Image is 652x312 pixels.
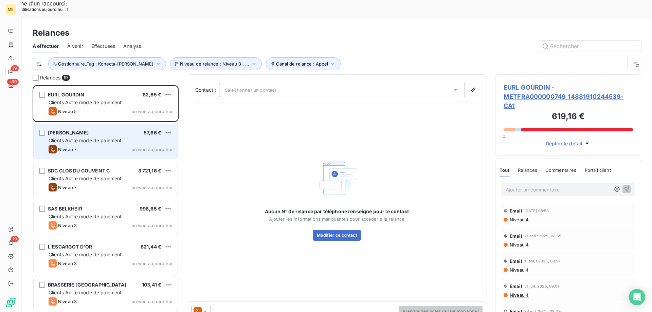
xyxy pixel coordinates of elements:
span: EURL GOURDIN - METFRA000000749_14881910244539-CA1 [504,83,633,110]
span: 996,65 € [140,206,161,212]
span: Tout [500,167,510,173]
span: Niveau 3 [58,299,77,304]
span: Déplier le détail [546,140,583,147]
span: [PERSON_NAME] [48,130,89,135]
span: Niveau 3 [58,261,77,266]
span: Niveau 3 [58,223,77,228]
span: Commentaires [545,167,577,173]
span: prévue aujourd’hui [131,261,172,266]
button: Déplier le détail [544,140,593,147]
span: Aucun N° de relance par téléphone renseigné pour le contact [265,208,409,215]
span: 0 [503,133,505,139]
span: prévue aujourd’hui [131,223,172,228]
span: 31 juil. 2025, 09:01 [524,284,559,288]
span: SDC CLOS DU COUVENT C [48,168,110,173]
span: Niveau 7 [58,147,76,152]
h3: 619,16 € [504,110,633,124]
span: Niveau 7 [58,185,76,190]
label: Contact : [195,87,219,93]
span: EURL GOURDIN [48,92,84,97]
button: Canal de relance : Appel [266,57,341,70]
span: Niveau 5 [58,109,77,114]
span: À venir [67,43,83,50]
span: 11 août 2025, 08:57 [524,259,561,263]
span: Portail client [585,167,611,173]
span: 21 août 2025, 08:55 [524,234,562,238]
span: 19 [11,65,19,71]
span: Clients Autre mode de paiement [49,252,122,257]
span: Niveau 4 [509,292,529,298]
span: Email [510,283,522,289]
span: L'ESCARGOT D'OR [48,244,92,250]
span: Niveau 4 [509,217,529,222]
span: 19 [62,75,70,81]
span: Sélectionner un contact [225,87,276,93]
input: Rechercher [539,41,641,52]
img: Empty state [315,157,359,200]
span: 3 721,16 € [138,168,162,173]
div: Open Intercom Messenger [629,289,645,305]
span: Clients Autre mode de paiement [49,290,122,295]
span: BRASSERIE [GEOGRAPHIC_DATA] [48,282,126,288]
img: Logo LeanPay [5,297,16,308]
span: Ajouter les informations manquantes pour accéder à la relance [269,216,404,222]
span: 82,65 € [143,92,161,97]
span: SAS BELKHEIR [48,206,82,212]
span: [DATE] 08:58 [524,209,549,213]
span: Effectuées [91,43,115,50]
span: 103,41 € [142,282,161,288]
span: À effectuer [33,43,59,50]
h3: Relances [33,27,69,39]
span: prévue aujourd’hui [131,299,172,304]
span: Niveau 4 [509,242,529,247]
span: +99 [7,79,19,85]
button: Modifier ce contact [313,230,361,241]
span: Clients Autre mode de paiement [49,99,122,105]
span: Gestionnaire_Tag : Konecta-[PERSON_NAME] [58,61,153,67]
span: Email [510,233,522,239]
span: 821,44 € [141,244,161,250]
span: Canal de relance : Appel [276,61,328,67]
span: prévue aujourd’hui [131,147,172,152]
span: Relances [518,167,537,173]
button: Gestionnaire_Tag : Konecta-[PERSON_NAME] [48,57,166,70]
span: 19 [11,236,19,242]
span: 57,66 € [144,130,161,135]
span: prévue aujourd’hui [131,185,172,190]
span: Clients Autre mode de paiement [49,176,122,181]
span: Email [510,258,522,264]
span: Niveau 4 [509,267,529,273]
span: Clients Autre mode de paiement [49,214,122,219]
span: Relances [40,74,60,81]
span: Niveau de relance : Niveau 3 , ... [180,61,249,67]
button: Niveau de relance : Niveau 3 , ... [170,57,262,70]
span: Analyse [123,43,141,50]
span: prévue aujourd’hui [131,109,172,114]
span: Email [510,208,522,214]
span: Clients Autre mode de paiement [49,137,122,143]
